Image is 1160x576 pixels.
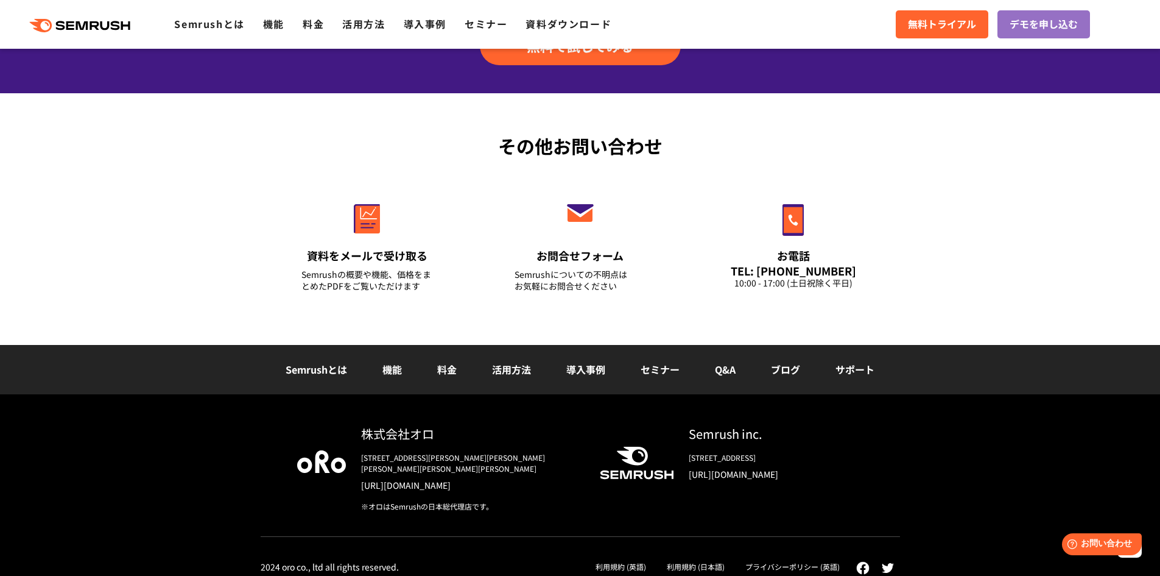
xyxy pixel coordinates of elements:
a: Q&A [715,362,736,377]
a: Semrushとは [286,362,347,377]
a: 導入事例 [404,16,446,31]
div: 10:00 - 17:00 (土日祝除く平日) [728,277,859,289]
div: [STREET_ADDRESS] [689,452,863,463]
div: ※オロはSemrushの日本総代理店です。 [361,501,580,512]
a: 無料トライアル [896,10,988,38]
img: oro company [297,450,346,472]
div: その他お問い合わせ [261,132,900,160]
div: お問合せフォーム [515,248,646,263]
div: 株式会社オロ [361,425,580,443]
div: Semrush inc. [689,425,863,443]
div: Semrushの概要や機能、価格をまとめたPDFをご覧いただけます [301,269,433,292]
a: サポート [835,362,874,377]
a: お問合せフォーム Semrushについての不明点はお気軽にお問合せください [489,178,672,307]
a: ブログ [771,362,800,377]
iframe: Help widget launcher [1052,528,1147,563]
div: お電話 [728,248,859,263]
a: 活用方法 [492,362,531,377]
a: デモを申し込む [997,10,1090,38]
a: 料金 [437,362,457,377]
a: 利用規約 (日本語) [667,561,725,572]
a: プライバシーポリシー (英語) [745,561,840,572]
a: 料金 [303,16,324,31]
div: TEL: [PHONE_NUMBER] [728,264,859,277]
a: 機能 [382,362,402,377]
a: Semrushとは [174,16,244,31]
div: 2024 oro co., ltd all rights reserved. [261,561,399,572]
a: 活用方法 [342,16,385,31]
a: 資料をメールで受け取る Semrushの概要や機能、価格をまとめたPDFをご覧いただけます [276,178,459,307]
a: セミナー [641,362,680,377]
a: 導入事例 [566,362,605,377]
div: Semrushについての不明点は お気軽にお問合せください [515,269,646,292]
div: [STREET_ADDRESS][PERSON_NAME][PERSON_NAME][PERSON_NAME][PERSON_NAME][PERSON_NAME] [361,452,580,474]
a: 利用規約 (英語) [596,561,646,572]
a: [URL][DOMAIN_NAME] [689,468,863,480]
span: 無料で試してみる [527,37,633,55]
span: デモを申し込む [1010,16,1078,32]
img: twitter [882,563,894,573]
span: 無料トライアル [908,16,976,32]
img: facebook [856,561,870,575]
a: セミナー [465,16,507,31]
a: 機能 [263,16,284,31]
div: 資料をメールで受け取る [301,248,433,263]
a: 資料ダウンロード [526,16,611,31]
a: [URL][DOMAIN_NAME] [361,479,580,491]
